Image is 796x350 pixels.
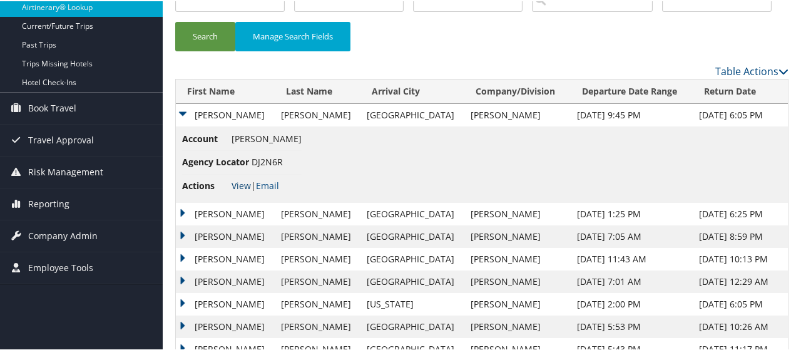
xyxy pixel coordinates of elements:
td: [GEOGRAPHIC_DATA] [360,247,464,269]
span: | [232,178,279,190]
button: Manage Search Fields [235,21,350,50]
span: Travel Approval [28,123,94,155]
span: Employee Tools [28,251,93,282]
span: Company Admin [28,219,98,250]
td: [GEOGRAPHIC_DATA] [360,269,464,292]
td: [DATE] 8:59 PM [693,224,788,247]
span: [PERSON_NAME] [232,131,302,143]
button: Search [175,21,235,50]
td: [DATE] 11:43 AM [571,247,693,269]
a: Email [256,178,279,190]
span: Actions [182,178,229,192]
th: Last Name: activate to sort column ascending [275,78,360,103]
td: [PERSON_NAME] [275,224,360,247]
td: [PERSON_NAME] [176,292,275,314]
th: Arrival City: activate to sort column ascending [360,78,464,103]
th: First Name: activate to sort column ascending [176,78,275,103]
th: Company/Division [464,78,570,103]
td: [US_STATE] [360,292,464,314]
td: [DATE] 12:29 AM [693,269,788,292]
td: [PERSON_NAME] [464,103,570,125]
td: [DATE] 6:25 PM [693,202,788,224]
td: [DATE] 2:00 PM [571,292,693,314]
td: [PERSON_NAME] [464,224,570,247]
td: [GEOGRAPHIC_DATA] [360,224,464,247]
th: Return Date: activate to sort column ascending [693,78,788,103]
td: [PERSON_NAME] [275,269,360,292]
td: [PERSON_NAME] [275,103,360,125]
td: [PERSON_NAME] [176,202,275,224]
td: [PERSON_NAME] [464,314,570,337]
td: [PERSON_NAME] [275,202,360,224]
td: [PERSON_NAME] [464,247,570,269]
td: [DATE] 10:26 AM [693,314,788,337]
td: [DATE] 9:45 PM [571,103,693,125]
span: Agency Locator [182,154,249,168]
th: Departure Date Range: activate to sort column ascending [571,78,693,103]
td: [PERSON_NAME] [176,224,275,247]
td: [DATE] 1:25 PM [571,202,693,224]
td: [PERSON_NAME] [176,103,275,125]
span: Book Travel [28,91,76,123]
span: Risk Management [28,155,103,187]
td: [DATE] 6:05 PM [693,103,788,125]
a: View [232,178,251,190]
td: [GEOGRAPHIC_DATA] [360,314,464,337]
td: [DATE] 6:05 PM [693,292,788,314]
td: [PERSON_NAME] [275,247,360,269]
td: [PERSON_NAME] [176,269,275,292]
td: [DATE] 5:53 PM [571,314,693,337]
td: [DATE] 7:05 AM [571,224,693,247]
td: [PERSON_NAME] [464,292,570,314]
span: Reporting [28,187,69,219]
span: DJ2N6R [252,155,283,167]
td: [PERSON_NAME] [176,247,275,269]
td: [PERSON_NAME] [464,202,570,224]
td: [PERSON_NAME] [176,314,275,337]
span: Account [182,131,229,145]
td: [GEOGRAPHIC_DATA] [360,202,464,224]
td: [GEOGRAPHIC_DATA] [360,103,464,125]
td: [DATE] 7:01 AM [571,269,693,292]
td: [PERSON_NAME] [275,292,360,314]
td: [DATE] 10:13 PM [693,247,788,269]
a: Table Actions [715,63,788,77]
td: [PERSON_NAME] [464,269,570,292]
td: [PERSON_NAME] [275,314,360,337]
